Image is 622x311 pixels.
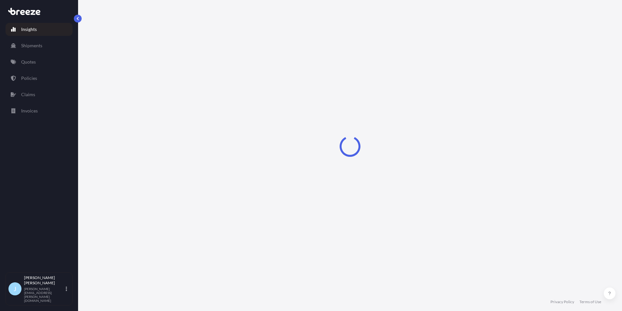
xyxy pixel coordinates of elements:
[21,59,36,65] p: Quotes
[6,104,73,117] a: Invoices
[21,108,38,114] p: Invoices
[550,299,574,304] a: Privacy Policy
[6,39,73,52] a: Shipments
[6,55,73,68] a: Quotes
[21,75,37,81] p: Policies
[24,287,64,303] p: [PERSON_NAME][EMAIL_ADDRESS][PERSON_NAME][DOMAIN_NAME]
[21,91,35,98] p: Claims
[24,275,64,286] p: [PERSON_NAME] [PERSON_NAME]
[14,286,16,292] span: J
[6,72,73,85] a: Policies
[579,299,601,304] a: Terms of Use
[6,88,73,101] a: Claims
[21,26,37,33] p: Insights
[6,23,73,36] a: Insights
[21,42,42,49] p: Shipments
